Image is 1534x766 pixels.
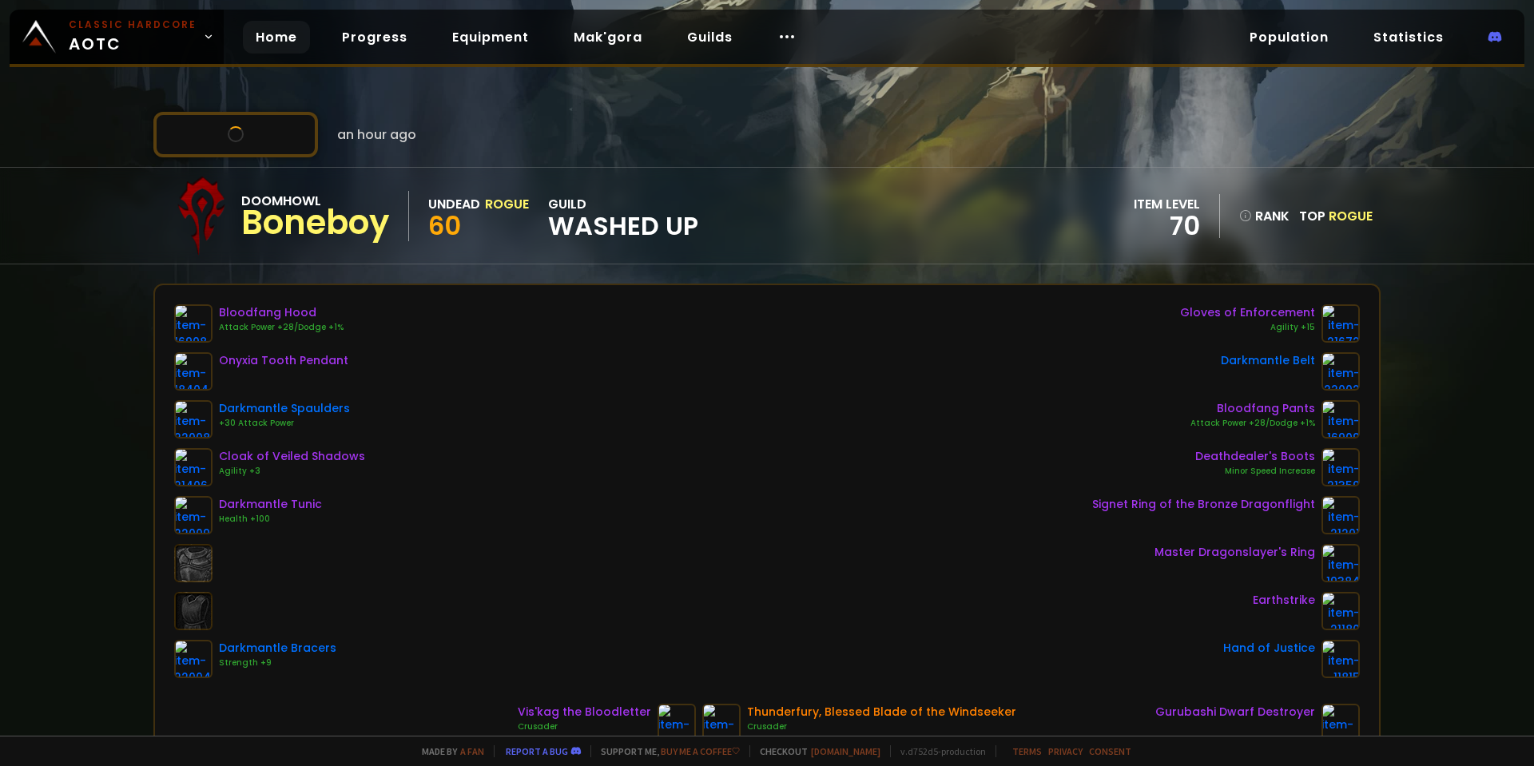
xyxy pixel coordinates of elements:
[590,745,740,757] span: Support me,
[747,704,1016,720] div: Thunderfury, Blessed Blade of the Windseeker
[1321,448,1360,486] img: item-21359
[561,21,655,54] a: Mak'gora
[428,208,461,244] span: 60
[219,417,350,430] div: +30 Attack Power
[241,191,389,211] div: Doomhowl
[329,21,420,54] a: Progress
[428,194,480,214] div: Undead
[674,21,745,54] a: Guilds
[1253,592,1315,609] div: Earthstrike
[747,720,1016,733] div: Crusader
[749,745,880,757] span: Checkout
[460,745,484,757] a: a fan
[518,720,651,733] div: Crusader
[1221,352,1315,369] div: Darkmantle Belt
[1195,465,1315,478] div: Minor Speed Increase
[219,448,365,465] div: Cloak of Veiled Shadows
[890,745,986,757] span: v. d752d5 - production
[174,496,213,534] img: item-22009
[219,304,344,321] div: Bloodfang Hood
[174,640,213,678] img: item-22004
[1321,496,1360,534] img: item-21201
[241,211,389,235] div: Boneboy
[1195,448,1315,465] div: Deathdealer's Boots
[548,194,698,238] div: guild
[219,352,348,369] div: Onyxia Tooth Pendant
[1092,496,1315,513] div: Signet Ring of the Bronze Dragonflight
[1012,745,1042,757] a: Terms
[1223,640,1315,657] div: Hand of Justice
[811,745,880,757] a: [DOMAIN_NAME]
[1321,400,1360,439] img: item-16909
[1134,214,1200,238] div: 70
[219,640,336,657] div: Darkmantle Bracers
[658,704,696,742] img: item-17075
[1321,704,1360,742] img: item-19853
[174,352,213,391] img: item-18404
[485,194,529,214] div: Rogue
[1239,206,1290,226] div: rank
[1180,304,1315,321] div: Gloves of Enforcement
[1089,745,1131,757] a: Consent
[153,112,318,157] button: Scan character
[1180,321,1315,334] div: Agility +15
[548,214,698,238] span: Washed Up
[1361,21,1457,54] a: Statistics
[1154,544,1315,561] div: Master Dragonslayer's Ring
[661,745,740,757] a: Buy me a coffee
[1190,400,1315,417] div: Bloodfang Pants
[219,496,322,513] div: Darkmantle Tunic
[439,21,542,54] a: Equipment
[1321,352,1360,391] img: item-22002
[1321,304,1360,343] img: item-21672
[1321,592,1360,630] img: item-21180
[1048,745,1083,757] a: Privacy
[174,304,213,343] img: item-16908
[219,657,336,669] div: Strength +9
[174,448,213,486] img: item-21406
[174,400,213,439] img: item-22008
[219,513,322,526] div: Health +100
[10,10,224,64] a: Classic HardcoreAOTC
[1321,544,1360,582] img: item-19384
[1321,640,1360,678] img: item-11815
[1190,417,1315,430] div: Attack Power +28/Dodge +1%
[1134,194,1200,214] div: item level
[506,745,568,757] a: Report a bug
[219,465,365,478] div: Agility +3
[1329,207,1373,225] span: Rogue
[243,21,310,54] a: Home
[518,704,651,720] div: Vis'kag the Bloodletter
[337,125,416,145] span: an hour ago
[702,704,741,742] img: item-19019
[1155,704,1315,720] div: Gurubashi Dwarf Destroyer
[1299,206,1373,226] div: Top
[219,400,350,417] div: Darkmantle Spaulders
[69,18,197,56] span: AOTC
[69,18,197,32] small: Classic Hardcore
[412,745,484,757] span: Made by
[1237,21,1341,54] a: Population
[219,321,344,334] div: Attack Power +28/Dodge +1%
